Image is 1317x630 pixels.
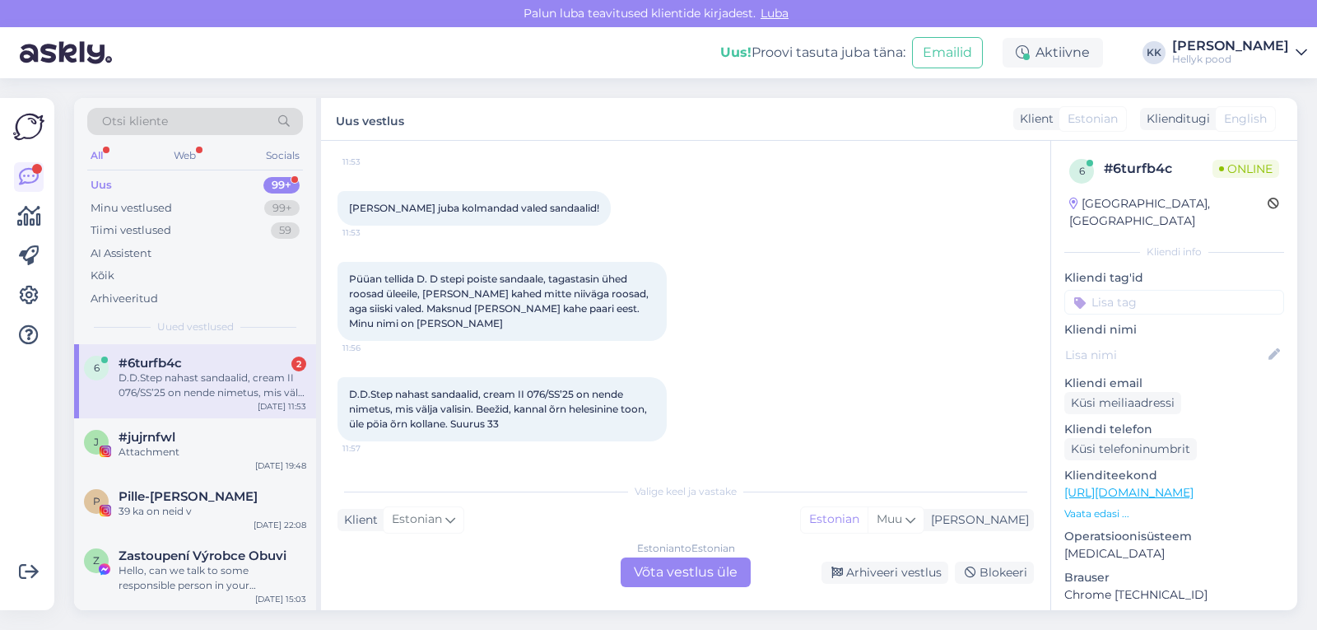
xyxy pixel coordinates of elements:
div: Estonian [801,507,868,532]
span: Uued vestlused [157,320,234,334]
input: Lisa nimi [1065,346,1265,364]
div: Klient [1013,110,1054,128]
div: Klient [337,511,378,529]
div: # 6turfb4c [1104,159,1212,179]
span: Püüan tellida D. D stepi poiste sandaale, tagastasin ühed roosad üleeile, [PERSON_NAME] kahed mit... [349,273,651,329]
div: Estonian to Estonian [637,541,735,556]
div: Klienditugi [1140,110,1210,128]
span: Online [1212,160,1279,178]
div: Minu vestlused [91,200,172,217]
span: Otsi kliente [102,113,168,130]
span: 6 [1079,165,1085,177]
span: j [94,436,99,448]
span: Estonian [392,511,442,529]
span: [PERSON_NAME] juba kolmandad valed sandaalid! [349,202,599,214]
div: Hello, can we talk to some responsible person in your shop/company? There have been some preorder... [119,563,306,593]
span: Estonian [1068,110,1118,128]
span: #jujrnfwl [119,430,175,445]
div: Uus [91,177,112,194]
a: [PERSON_NAME]Hellyk pood [1172,40,1307,66]
div: Võta vestlus üle [621,558,751,587]
div: Tiimi vestlused [91,222,171,239]
div: [DATE] 19:48 [255,460,306,472]
div: AI Assistent [91,245,151,262]
p: Brauser [1064,569,1284,586]
div: [DATE] 15:03 [255,593,306,605]
div: Kõik [91,268,114,284]
div: Küsi telefoninumbrit [1064,438,1197,460]
p: Kliendi email [1064,375,1284,392]
div: Attachment [119,445,306,460]
div: Arhiveeri vestlus [821,562,948,584]
span: P [93,495,100,507]
div: [PERSON_NAME] [1172,40,1289,53]
p: Klienditeekond [1064,467,1284,484]
span: D.D.Step nahast sandaalid, cream II 076/SS’25 on nende nimetus, mis välja valisin. Beežid, kannal... [349,388,649,430]
span: Zastoupení Výrobce Obuvi [119,548,286,563]
p: [MEDICAL_DATA] [1064,545,1284,562]
p: Operatsioonisüsteem [1064,528,1284,545]
label: Uus vestlus [336,108,404,130]
div: [DATE] 11:53 [258,400,306,413]
span: #6turfb4c [119,356,182,371]
span: Z [93,554,100,567]
b: Uus! [720,44,752,60]
span: Luba [756,6,793,21]
div: All [87,145,106,166]
span: 11:53 [342,156,404,168]
div: Blokeeri [955,562,1034,584]
div: KK [1142,41,1166,64]
div: Proovi tasuta juba täna: [720,43,905,63]
div: Hellyk pood [1172,53,1289,66]
div: Socials [263,145,303,166]
p: Kliendi tag'id [1064,269,1284,287]
p: Vaata edasi ... [1064,506,1284,521]
div: [DATE] 22:08 [254,519,306,531]
span: 11:56 [342,342,404,354]
div: [GEOGRAPHIC_DATA], [GEOGRAPHIC_DATA] [1069,195,1268,230]
div: Kliendi info [1064,245,1284,259]
div: 99+ [264,200,300,217]
div: 39 ka on neid v [119,504,306,519]
div: [PERSON_NAME] [924,511,1029,529]
div: 2 [291,357,306,371]
p: Chrome [TECHNICAL_ID] [1064,586,1284,604]
span: 11:57 [342,442,404,455]
div: Arhiveeritud [91,291,158,307]
div: D.D.Step nahast sandaalid, cream II 076/SS’25 on nende nimetus, mis välja valisin. Beežid, kannal... [119,371,306,400]
div: Aktiivne [1003,38,1103,68]
div: 59 [271,222,300,239]
p: Kliendi nimi [1064,321,1284,338]
a: [URL][DOMAIN_NAME] [1064,485,1194,500]
span: Pille-Riin Tammik [119,489,258,504]
div: Küsi meiliaadressi [1064,392,1181,414]
span: Muu [877,511,902,526]
button: Emailid [912,37,983,68]
span: 11:53 [342,226,404,239]
div: Web [170,145,199,166]
div: 99+ [263,177,300,194]
span: English [1224,110,1267,128]
span: 6 [94,362,100,374]
img: Askly Logo [13,111,44,142]
div: Valige keel ja vastake [337,484,1034,499]
p: Kliendi telefon [1064,421,1284,438]
input: Lisa tag [1064,290,1284,315]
